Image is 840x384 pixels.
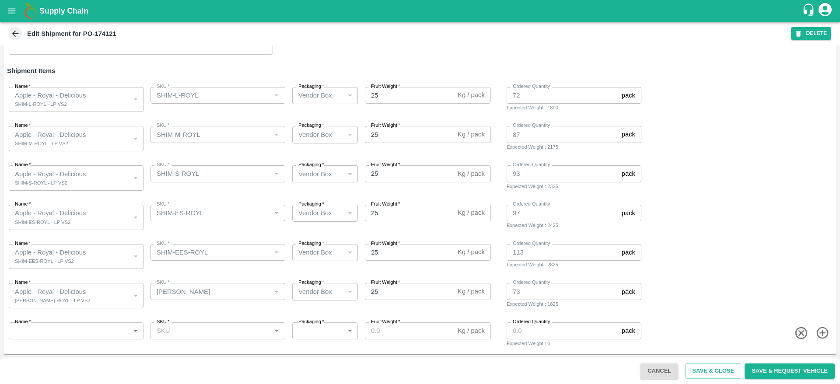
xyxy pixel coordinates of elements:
[513,318,550,325] label: Ordered Quantity
[15,208,86,218] p: Apple - Royal - Delicious
[15,100,67,108] div: SHIM-L-ROYL - LP VS2
[371,161,400,168] label: Fruit Weight
[507,205,618,221] input: 0.0
[507,283,618,300] input: 0.0
[371,279,400,286] label: Fruit Weight
[153,207,268,219] input: SKU
[153,286,268,297] input: SKU
[507,300,641,308] div: Expected Weight : 1825
[15,169,86,179] p: Apple - Royal - Delicious
[513,240,550,247] label: Ordered Quantity
[507,143,641,151] div: Expected Weight : 2175
[791,27,831,40] button: DELETE
[622,248,635,257] p: pack
[15,201,31,208] label: Name
[365,322,454,339] input: 0.0
[640,363,678,379] button: Cancel
[15,218,70,226] div: SHIM-ES-ROYL - LP VS2
[507,322,618,339] input: 0.0
[15,130,86,140] p: Apple - Royal - Delicious
[513,161,550,168] label: Ordered Quantity
[157,240,169,247] label: SKU
[507,221,641,229] div: Expected Weight : 2425
[15,287,86,297] p: Apple - Royal - Delicious
[298,91,332,100] p: Vendor Box
[365,205,454,221] input: 0.0
[15,279,31,286] label: Name
[507,339,641,347] div: Expected Weight : 0
[15,297,91,304] div: [PERSON_NAME]-ROYL - LP VS2
[507,261,641,269] div: Expected Weight : 2825
[298,248,332,257] p: Vendor Box
[365,165,454,182] input: 0.0
[15,83,31,90] label: Name
[153,168,268,179] input: SKU
[157,279,169,286] label: SKU
[507,126,618,143] input: 0.0
[507,182,641,190] div: Expected Weight : 2325
[371,83,400,90] label: Fruit Weight
[298,122,324,129] label: Packaging
[39,7,88,15] b: Supply Chain
[15,122,31,129] label: Name
[298,287,332,297] p: Vendor Box
[507,165,618,182] input: 0.0
[685,363,741,379] button: Save & Close
[298,161,324,168] label: Packaging
[7,67,56,74] strong: Shipment Items
[27,30,116,37] b: Edit Shipment for PO-174121
[365,283,454,300] input: 0.0
[298,279,324,286] label: Packaging
[15,240,31,247] label: Name
[622,287,635,297] p: pack
[622,208,635,218] p: pack
[298,169,332,179] p: Vendor Box
[15,248,86,257] p: Apple - Royal - Delicious
[15,161,31,168] label: Name
[153,90,268,101] input: SKU
[371,201,400,208] label: Fruit Weight
[153,325,268,336] input: SKU
[513,279,550,286] label: Ordered Quantity
[622,129,635,139] p: pack
[507,244,618,261] input: 0.0
[298,208,332,218] p: Vendor Box
[298,240,324,247] label: Packaging
[15,91,86,100] p: Apple - Royal - Delicious
[2,1,22,21] button: open drawer
[513,83,550,90] label: Ordered Quantity
[39,5,802,17] a: Supply Chain
[153,129,268,140] input: SKU
[22,2,39,20] img: logo
[157,201,169,208] label: SKU
[298,83,324,90] label: Packaging
[513,201,550,208] label: Ordered Quantity
[365,244,454,261] input: 0.0
[507,104,641,112] div: Expected Weight : 1800
[153,247,268,258] input: SKU
[817,2,833,20] div: account of current user
[157,161,169,168] label: SKU
[15,257,74,265] div: SHIM-EES-ROYL - LP VS2
[365,87,454,104] input: 0.0
[15,318,31,325] label: Name
[157,318,169,325] label: SKU
[365,126,454,143] input: 0.0
[507,87,618,104] input: 0.0
[371,240,400,247] label: Fruit Weight
[371,318,400,325] label: Fruit Weight
[157,83,169,90] label: SKU
[513,122,550,129] label: Ordered Quantity
[298,201,324,208] label: Packaging
[157,122,169,129] label: SKU
[298,318,324,325] label: Packaging
[298,130,332,140] p: Vendor Box
[15,140,68,147] div: SHIM-M-ROYL - LP VS2
[371,122,400,129] label: Fruit Weight
[622,326,635,335] p: pack
[622,91,635,100] p: pack
[745,363,835,379] button: Save & Request Vehicle
[802,3,817,19] div: customer-support
[15,179,67,187] div: SHIM-S-ROYL - LP VS2
[622,169,635,178] p: pack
